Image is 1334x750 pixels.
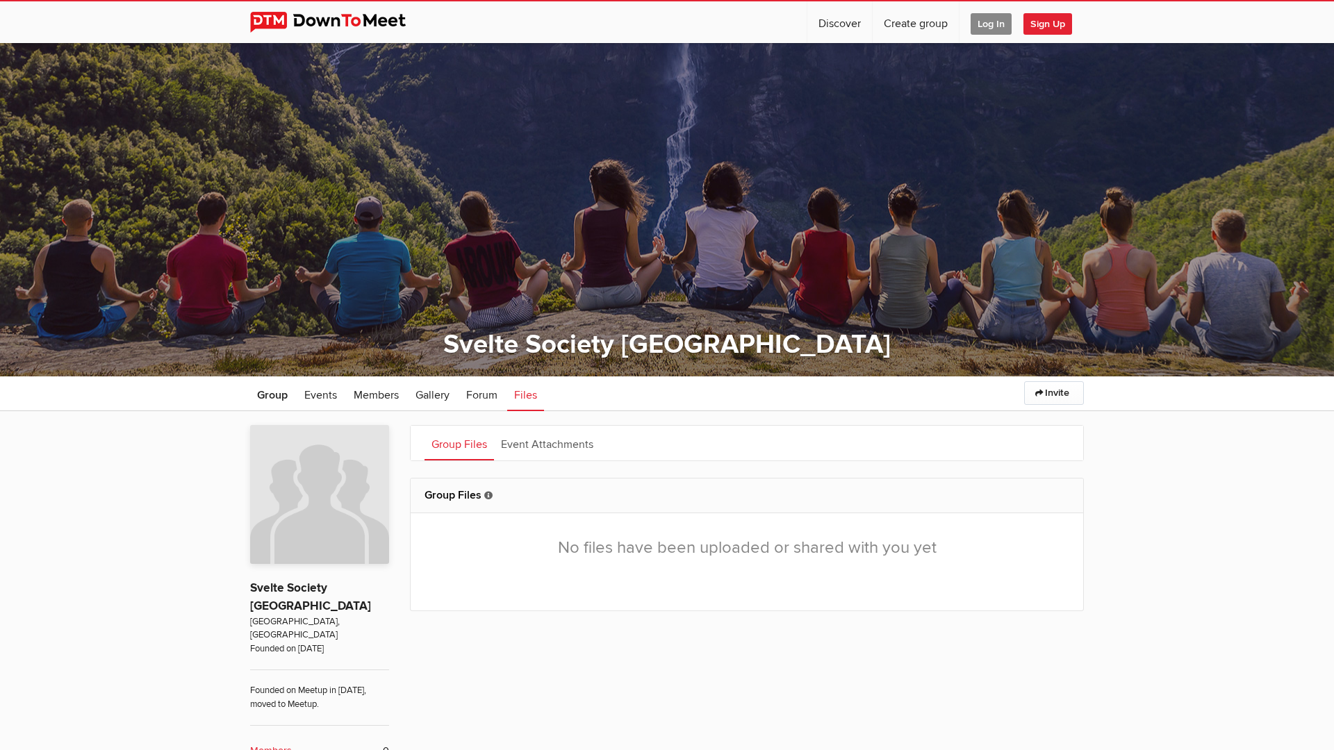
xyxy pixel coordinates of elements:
[250,12,427,33] img: DownToMeet
[1023,13,1072,35] span: Sign Up
[960,1,1023,43] a: Log In
[459,376,504,411] a: Forum
[807,1,872,43] a: Discover
[507,376,544,411] a: Files
[411,513,1083,583] div: No files have been uploaded or shared with you yet
[297,376,344,411] a: Events
[466,388,497,402] span: Forum
[250,581,371,613] a: Svelte Society [GEOGRAPHIC_DATA]
[250,669,389,711] span: Founded on Meetup in [DATE], moved to Meetup.
[873,1,959,43] a: Create group
[409,376,456,411] a: Gallery
[425,426,494,460] a: Group Files
[304,388,337,402] span: Events
[347,376,406,411] a: Members
[494,426,600,460] a: Event Attachments
[250,642,389,656] span: Founded on [DATE]
[971,13,1012,35] span: Log In
[415,388,450,402] span: Gallery
[354,388,399,402] span: Members
[250,376,295,411] a: Group
[250,425,389,564] img: Svelte Society Stockholm
[1023,1,1083,43] a: Sign Up
[514,388,537,402] span: Files
[443,328,891,360] a: Svelte Society [GEOGRAPHIC_DATA]
[425,478,1069,512] h2: Group Files
[250,615,389,642] span: [GEOGRAPHIC_DATA], [GEOGRAPHIC_DATA]
[1024,381,1084,405] a: Invite
[257,388,288,402] span: Group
